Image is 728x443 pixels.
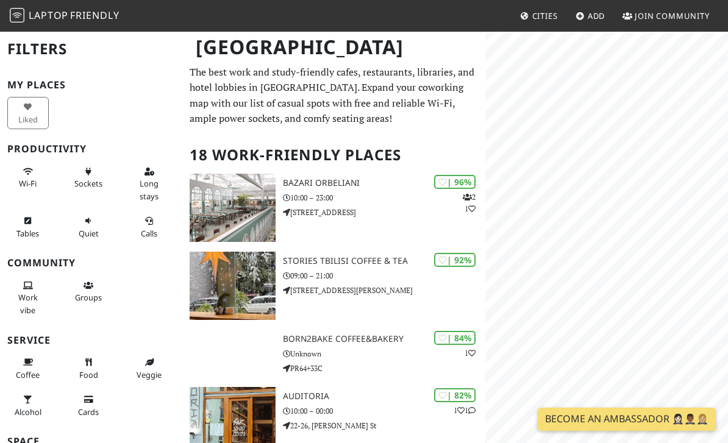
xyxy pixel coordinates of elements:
[434,253,476,267] div: | 92%
[538,408,716,431] a: Become an Ambassador 🤵🏻‍♀️🤵🏾‍♂️🤵🏼‍♀️
[15,406,41,417] span: Alcohol
[283,391,485,402] h3: Auditoria
[7,352,49,385] button: Coffee
[190,65,479,127] p: The best work and study-friendly cafes, restaurants, libraries, and hotel lobbies in [GEOGRAPHIC_...
[532,10,558,21] span: Cities
[7,211,49,243] button: Tables
[137,369,162,380] span: Veggie
[283,192,485,204] p: 10:00 – 23:00
[283,285,485,296] p: [STREET_ADDRESS][PERSON_NAME]
[618,5,715,27] a: Join Community
[7,275,49,320] button: Work vibe
[129,161,170,206] button: Long stays
[16,228,39,239] span: Work-friendly tables
[7,30,175,68] h2: Filters
[283,405,485,417] p: 10:00 – 00:00
[68,352,110,385] button: Food
[190,252,276,320] img: Stories Tbilisi Coffee & Tea
[182,174,486,242] a: Bazari Orbeliani | 96% 21 Bazari Orbeliani 10:00 – 23:00 [STREET_ADDRESS]
[68,389,110,422] button: Cards
[79,369,98,380] span: Food
[463,191,476,214] p: 2 1
[283,348,485,360] p: Unknown
[186,30,484,64] h1: [GEOGRAPHIC_DATA]
[182,252,486,320] a: Stories Tbilisi Coffee & Tea | 92% Stories Tbilisi Coffee & Tea 09:00 – 21:00 [STREET_ADDRESS][PE...
[129,352,170,385] button: Veggie
[68,211,110,243] button: Quiet
[283,256,485,266] h3: Stories Tbilisi Coffee & Tea
[7,257,175,269] h3: Community
[434,388,476,402] div: | 82%
[29,9,68,22] span: Laptop
[283,363,485,374] p: PR64+33C
[283,207,485,218] p: [STREET_ADDRESS]
[7,161,49,194] button: Wi-Fi
[10,5,120,27] a: LaptopFriendly LaptopFriendly
[635,10,710,21] span: Join Community
[588,10,605,21] span: Add
[7,335,175,346] h3: Service
[182,330,486,377] a: | 84% 1 Born2Bake Coffee&Bakery Unknown PR64+33C
[68,275,110,308] button: Groups
[129,211,170,243] button: Calls
[283,334,485,344] h3: Born2Bake Coffee&Bakery
[515,5,563,27] a: Cities
[7,143,175,155] h3: Productivity
[78,406,99,417] span: Credit cards
[19,178,37,189] span: Stable Wi-Fi
[70,9,119,22] span: Friendly
[75,292,102,303] span: Group tables
[74,178,102,189] span: Power sockets
[190,174,276,242] img: Bazari Orbeliani
[283,270,485,282] p: 09:00 – 21:00
[283,178,485,188] h3: Bazari Orbeliani
[190,136,479,174] h2: 18 Work-Friendly Places
[283,420,485,431] p: 22-26, [PERSON_NAME] St
[7,389,49,422] button: Alcohol
[7,79,175,91] h3: My Places
[79,228,99,239] span: Quiet
[434,331,476,345] div: | 84%
[16,369,40,380] span: Coffee
[434,175,476,189] div: | 96%
[68,161,110,194] button: Sockets
[571,5,610,27] a: Add
[140,178,159,201] span: Long stays
[10,8,24,23] img: LaptopFriendly
[141,228,157,239] span: Video/audio calls
[454,405,476,416] p: 1 1
[465,347,476,359] p: 1
[18,292,38,315] span: People working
